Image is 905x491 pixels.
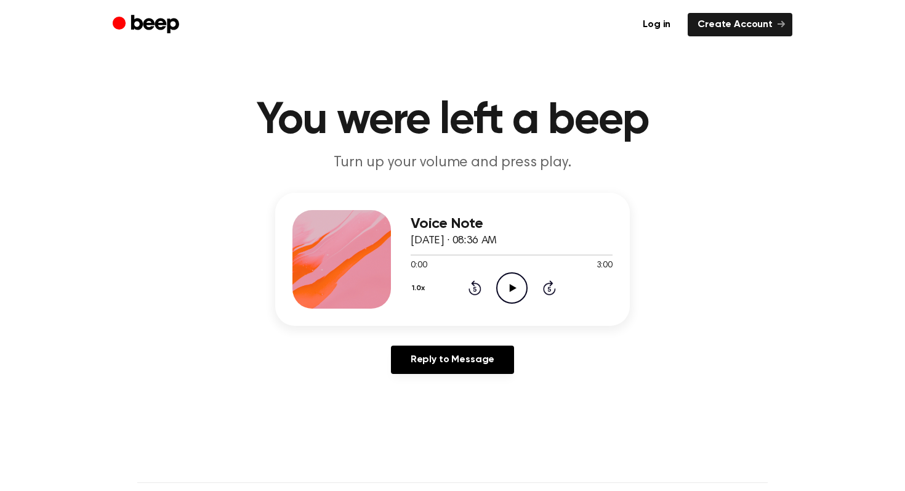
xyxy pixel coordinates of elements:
span: 0:00 [411,259,427,272]
a: Reply to Message [391,346,514,374]
a: Create Account [688,13,792,36]
h1: You were left a beep [137,99,768,143]
button: 1.0x [411,278,430,299]
a: Beep [113,13,182,37]
span: 3:00 [597,259,613,272]
h3: Voice Note [411,216,613,232]
p: Turn up your volume and press play. [216,153,689,173]
a: Log in [633,13,680,36]
span: [DATE] · 08:36 AM [411,235,497,246]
